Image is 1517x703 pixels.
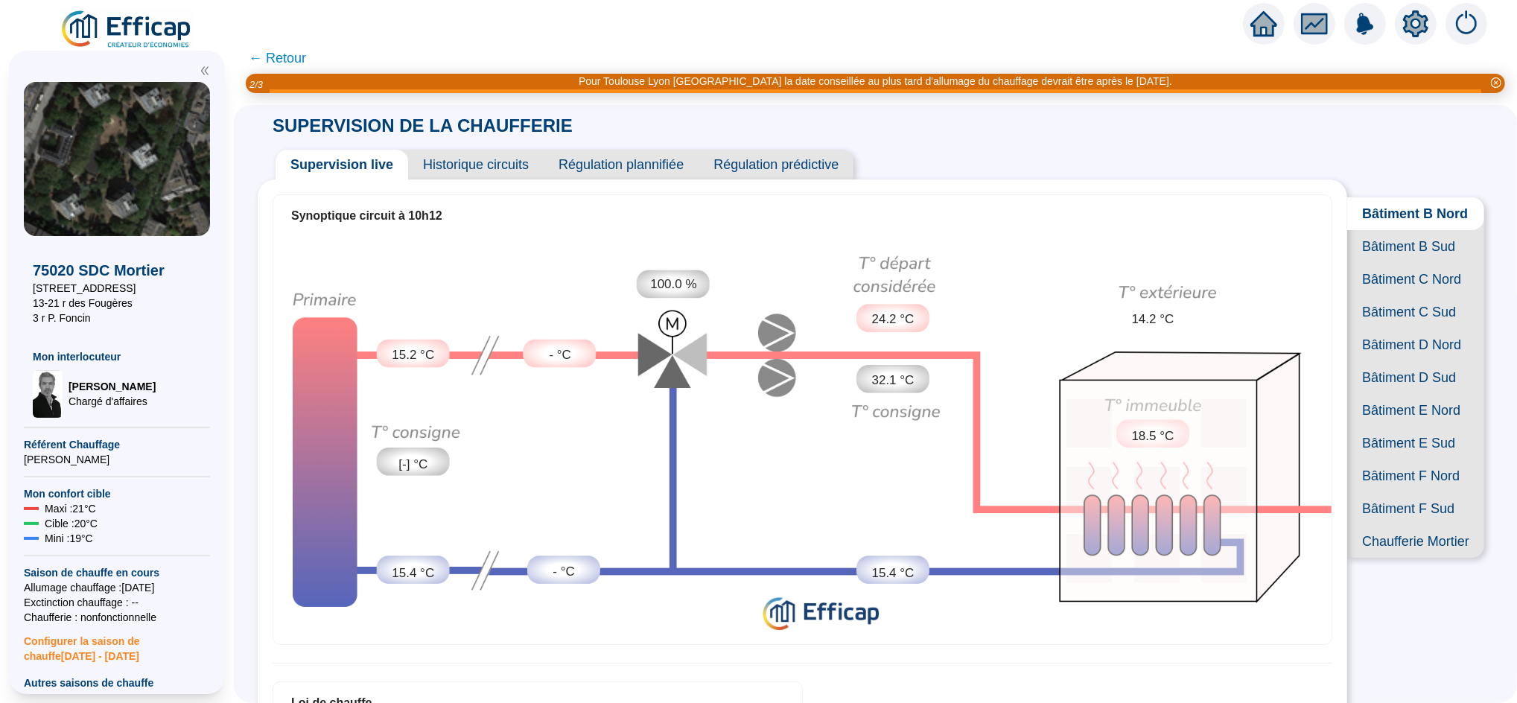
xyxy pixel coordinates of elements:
span: Mini : 19 °C [45,531,93,546]
span: double-left [200,66,210,76]
img: Chargé d'affaires [33,370,63,418]
span: Bâtiment D Sud [1347,361,1484,394]
span: fund [1301,10,1328,37]
span: Allumage chauffage : [DATE] [24,580,210,595]
span: SUPERVISION DE LA CHAUFFERIE [258,115,588,136]
span: 15.4 °C [392,564,434,582]
span: 75020 SDC Mortier [33,260,201,281]
span: 14.2 °C [1132,310,1174,328]
span: 100.0 % [650,275,696,293]
span: 15.2 °C [392,346,434,364]
span: Chaufferie : non fonctionnelle [24,610,210,625]
span: Bâtiment D Nord [1347,328,1484,361]
span: Mon confort cible [24,486,210,501]
div: Pour Toulouse Lyon [GEOGRAPHIC_DATA] la date conseillée au plus tard d'allumage du chauffage devr... [579,74,1172,89]
span: Bâtiment E Nord [1347,394,1484,427]
span: Bâtiment F Nord [1347,459,1484,492]
img: alerts [1344,3,1386,45]
span: - °C [550,346,571,364]
div: Synoptique [273,236,1332,640]
span: Mon interlocuteur [33,349,201,364]
span: Exctinction chauffage : -- [24,595,210,610]
i: 2 / 3 [249,79,263,90]
span: Référent Chauffage [24,437,210,452]
span: Autres saisons de chauffe [24,675,210,690]
span: Régulation plannifiée [544,150,699,179]
span: Chaufferie Mortier [1347,525,1484,558]
span: Bâtiment C Nord [1347,263,1484,296]
span: [STREET_ADDRESS] [33,281,201,296]
span: home [1250,10,1277,37]
img: circuit-supervision.724c8d6b72cc0638e748.png [273,236,1332,640]
span: [-] °C [398,455,427,474]
span: 32.1 °C [872,371,915,389]
span: Cible : 20 °C [45,516,98,531]
span: 3 r P. Foncin [33,311,201,325]
span: Saison de chauffe en cours [24,565,210,580]
span: 13-21 r des Fougères [33,296,201,311]
span: Régulation prédictive [699,150,853,179]
span: close-circle [1491,77,1501,88]
span: Bâtiment F Sud [1347,492,1484,525]
div: Synoptique circuit à 10h12 [291,207,1314,225]
span: [PERSON_NAME] [69,379,156,394]
span: Configurer la saison de chauffe [DATE] - [DATE] [24,625,210,664]
span: setting [1402,10,1429,37]
span: Bâtiment B Sud [1347,230,1484,263]
span: Bâtiment E Sud [1347,427,1484,459]
img: alerts [1446,3,1487,45]
span: 15.4 °C [872,564,915,582]
span: Bâtiment C Sud [1347,296,1484,328]
span: Historique circuits [408,150,544,179]
span: [PERSON_NAME] [24,452,210,467]
span: Maxi : 21 °C [45,501,96,516]
span: - °C [553,562,574,581]
span: Bâtiment B Nord [1347,197,1484,230]
img: efficap energie logo [60,9,194,51]
span: Chargé d'affaires [69,394,156,409]
span: ← Retour [249,48,306,69]
span: Supervision live [276,150,408,179]
span: 24.2 °C [872,310,915,328]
